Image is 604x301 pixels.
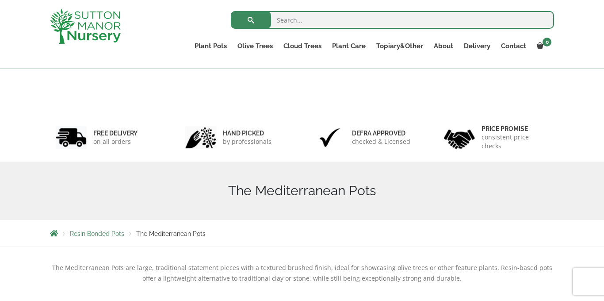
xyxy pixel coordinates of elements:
img: 3.jpg [314,126,345,149]
a: Topiary&Other [371,40,428,52]
img: 1.jpg [56,126,87,149]
h6: FREE DELIVERY [93,129,138,137]
p: The Mediterranean Pots are large, traditional statement pieces with a textured brushed finish, id... [50,262,554,284]
h1: The Mediterranean Pots [50,183,554,199]
p: on all orders [93,137,138,146]
a: Contact [496,40,531,52]
a: 0 [531,40,554,52]
nav: Breadcrumbs [50,230,554,237]
h6: Price promise [482,125,549,133]
span: The Mediterranean Pots [136,230,206,237]
a: About [428,40,459,52]
h6: hand picked [223,129,271,137]
a: Delivery [459,40,496,52]
p: by professionals [223,137,271,146]
a: Olive Trees [232,40,278,52]
h6: Defra approved [352,129,410,137]
img: 2.jpg [185,126,216,149]
a: Resin Bonded Pots [70,230,124,237]
a: Plant Pots [189,40,232,52]
img: 4.jpg [444,124,475,151]
span: 0 [543,38,551,46]
p: checked & Licensed [352,137,410,146]
a: Plant Care [327,40,371,52]
input: Search... [231,11,554,29]
img: logo [50,9,121,44]
p: consistent price checks [482,133,549,150]
a: Cloud Trees [278,40,327,52]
